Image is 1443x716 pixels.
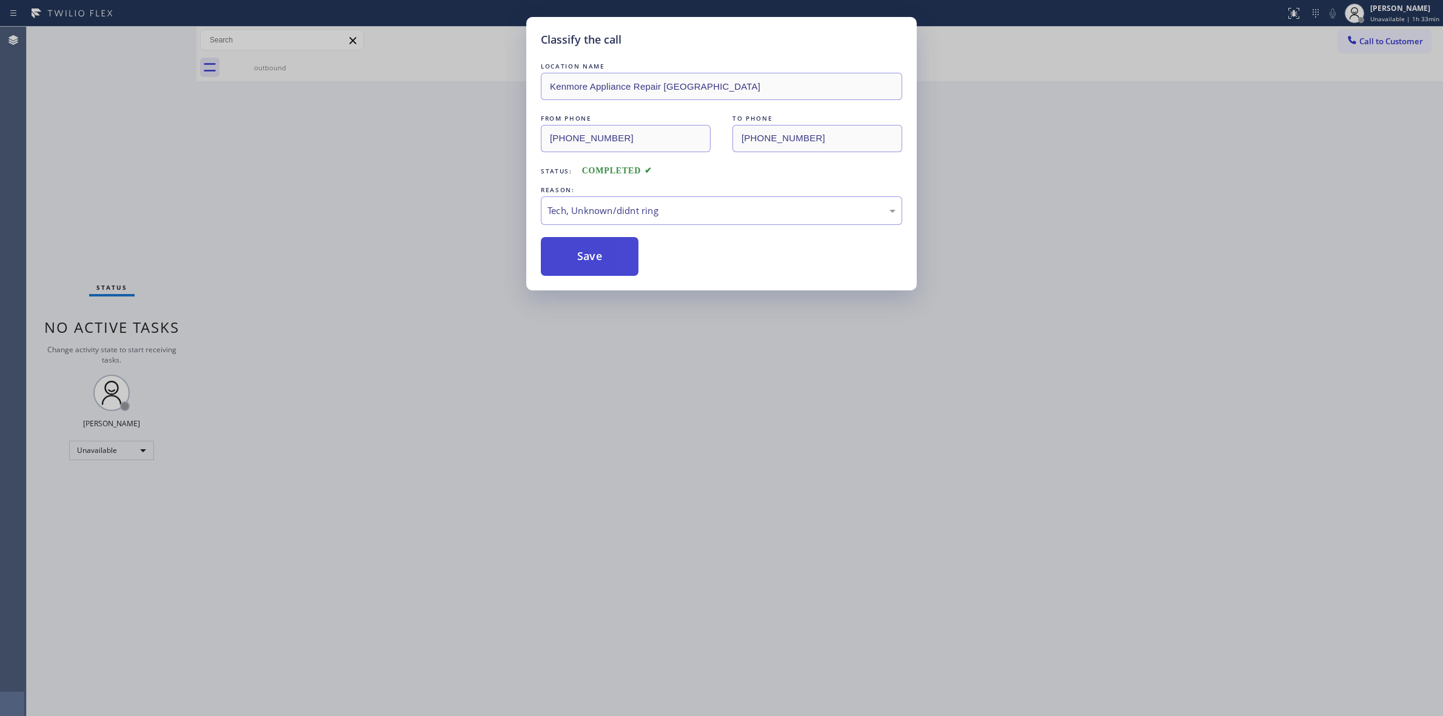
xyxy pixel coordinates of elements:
[541,112,711,125] div: FROM PHONE
[541,184,902,196] div: REASON:
[541,32,621,48] h5: Classify the call
[732,112,902,125] div: TO PHONE
[541,60,902,73] div: LOCATION NAME
[582,166,652,175] span: COMPLETED
[732,125,902,152] input: To phone
[541,167,572,175] span: Status:
[541,237,638,276] button: Save
[541,125,711,152] input: From phone
[547,204,896,218] div: Tech, Unknown/didnt ring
